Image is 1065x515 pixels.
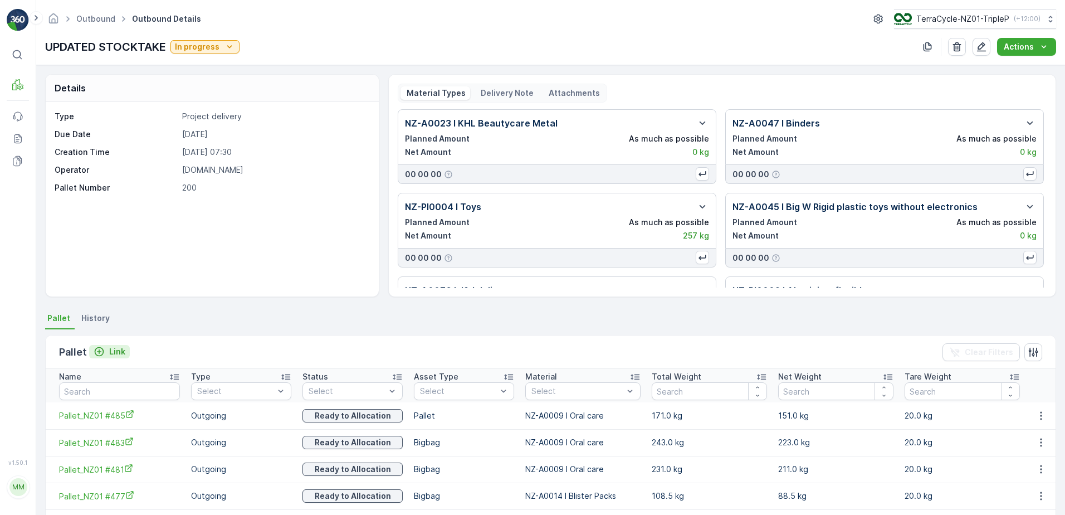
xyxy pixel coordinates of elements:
[55,111,178,122] p: Type
[652,464,767,475] p: 231.0 kg
[905,490,1020,502] p: 20.0 kg
[7,9,29,31] img: logo
[47,17,60,26] a: Homepage
[302,436,403,449] button: Ready to Allocation
[414,464,514,475] p: Bigbag
[59,437,180,449] span: Pallet_NZ01 #483
[59,464,180,475] a: Pallet_NZ01 #481
[905,437,1020,448] p: 20.0 kg
[59,382,180,400] input: Search
[405,200,481,213] p: NZ-PI0004 I Toys
[916,13,1009,25] p: TerraCycle-NZ01-TripleP
[1004,41,1034,52] p: Actions
[525,410,641,421] p: NZ-A0009 I Oral care
[7,468,29,506] button: MM
[59,371,81,382] p: Name
[405,133,470,144] p: Planned Amount
[894,9,1056,29] button: TerraCycle-NZ01-TripleP(+12:00)
[182,129,367,140] p: [DATE]
[942,343,1020,361] button: Clear Filters
[405,230,451,241] p: Net Amount
[905,410,1020,421] p: 20.0 kg
[1014,14,1040,23] p: ( +12:00 )
[732,147,779,158] p: Net Amount
[771,170,780,179] div: Help Tooltip Icon
[315,490,391,502] p: Ready to Allocation
[59,490,180,502] span: Pallet_NZ01 #477
[778,371,822,382] p: Net Weight
[45,38,166,55] p: UPDATED STOCKTAKE
[778,437,893,448] p: 223.0 kg
[778,382,893,400] input: Search
[302,409,403,422] button: Ready to Allocation
[315,410,391,421] p: Ready to Allocation
[182,164,367,176] p: [DOMAIN_NAME]
[692,147,709,158] p: 0 kg
[956,133,1037,144] p: As much as possible
[405,88,466,99] p: Material Types
[9,478,27,496] div: MM
[1020,230,1037,241] p: 0 kg
[732,284,872,297] p: NZ-PI0002 I Aluminium flexibles
[525,490,641,502] p: NZ-A0014 I Blister Packs
[629,133,709,144] p: As much as possible
[732,217,797,228] p: Planned Amount
[191,464,291,475] p: Outgoing
[7,459,29,466] span: v 1.50.1
[778,464,893,475] p: 211.0 kg
[778,490,893,502] p: 88.5 kg
[405,217,470,228] p: Planned Amount
[965,347,1013,358] p: Clear Filters
[905,464,1020,475] p: 20.0 kg
[771,254,780,263] div: Help Tooltip Icon
[309,386,385,397] p: Select
[652,437,767,448] p: 243.0 kg
[732,252,769,264] p: 00 00 00
[175,41,219,52] p: In progress
[89,345,130,358] button: Link
[652,490,767,502] p: 108.5 kg
[302,463,403,476] button: Ready to Allocation
[956,217,1037,228] p: As much as possible
[732,133,797,144] p: Planned Amount
[81,313,110,324] span: History
[405,116,558,130] p: NZ-A0023 I KHL Beautycare Metal
[547,88,600,99] p: Attachments
[130,13,203,25] span: Outbound Details
[47,313,70,324] span: Pallet
[302,489,403,503] button: Ready to Allocation
[191,410,291,421] p: Outgoing
[191,437,291,448] p: Outgoing
[652,410,767,421] p: 171.0 kg
[732,230,779,241] p: Net Amount
[182,182,367,193] p: 200
[997,38,1056,56] button: Actions
[315,464,391,475] p: Ready to Allocation
[905,382,1020,400] input: Search
[182,147,367,158] p: [DATE] 07:30
[531,386,623,397] p: Select
[444,254,453,263] div: Help Tooltip Icon
[59,410,180,421] a: Pallet_NZ01 #485
[683,230,709,241] p: 257 kg
[405,147,451,158] p: Net Amount
[414,410,514,421] p: Pallet
[479,88,534,99] p: Delivery Note
[405,169,442,180] p: 00 00 00
[414,490,514,502] p: Bigbag
[191,371,211,382] p: Type
[191,490,291,502] p: Outgoing
[76,14,115,23] a: Outbound
[414,371,458,382] p: Asset Type
[182,111,367,122] p: Project delivery
[55,164,178,176] p: Operator
[778,410,893,421] p: 151.0 kg
[652,371,701,382] p: Total Weight
[55,129,178,140] p: Due Date
[405,252,442,264] p: 00 00 00
[55,81,86,95] p: Details
[55,147,178,158] p: Creation Time
[420,386,497,397] p: Select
